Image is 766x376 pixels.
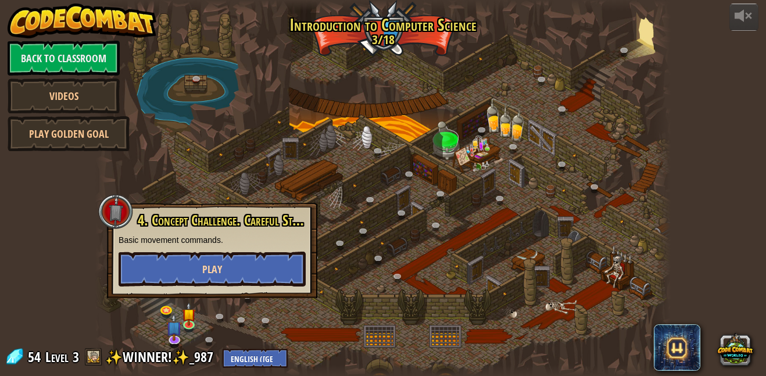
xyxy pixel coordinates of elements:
a: Videos [8,78,120,113]
img: level-banner-unstarted-subscriber.png [166,314,182,341]
span: Level [45,348,69,367]
span: Play [202,262,222,277]
a: Play Golden Goal [8,116,130,151]
span: 3 [73,348,79,366]
a: Back to Classroom [8,41,120,76]
button: Play [119,252,306,287]
span: 4. Concept Challenge. Careful Steps [138,210,305,230]
img: CodeCombat - Learn how to code by playing a game [8,3,156,38]
p: Basic movement commands. [119,234,306,246]
a: ✨WINNER!✨_987 [105,348,217,366]
span: 54 [28,348,44,366]
button: Adjust volume [729,3,758,31]
img: level-banner-started.png [182,302,195,325]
